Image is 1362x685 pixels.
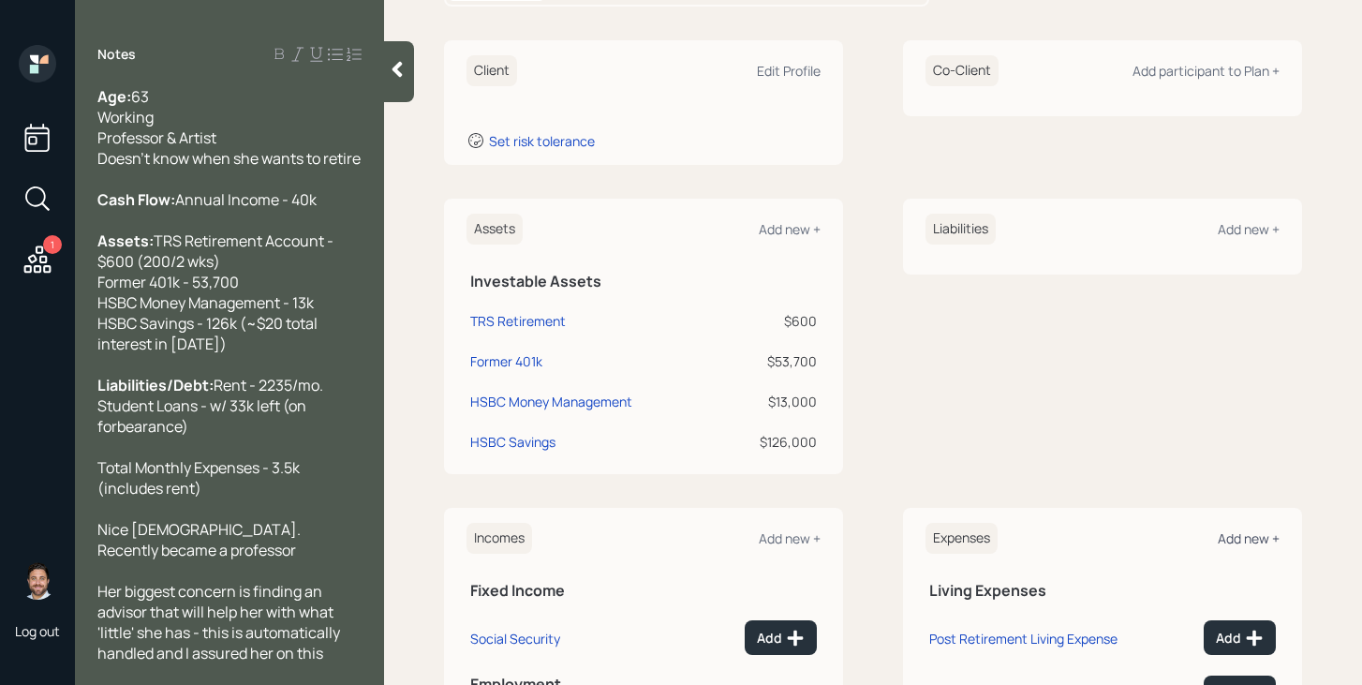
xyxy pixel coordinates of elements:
[759,529,821,547] div: Add new +
[97,231,154,251] span: Assets:
[1218,529,1280,547] div: Add new +
[97,375,214,395] span: Liabilities/Debt:
[97,45,136,64] label: Notes
[470,582,817,600] h5: Fixed Income
[925,214,996,245] h6: Liabilities
[19,562,56,600] img: michael-russo-headshot.png
[727,311,817,331] div: $600
[757,629,805,648] div: Add
[466,214,523,245] h6: Assets
[97,519,303,560] span: Nice [DEMOGRAPHIC_DATA]. Recently became a professor
[97,86,131,107] span: Age:
[470,630,560,648] div: Social Security
[745,620,817,655] button: Add
[97,189,175,210] span: Cash Flow:
[97,375,323,437] span: Rent - 2235/mo. Student Loans - w/ 33k left (on forbearance)
[1204,620,1276,655] button: Add
[15,622,60,640] div: Log out
[757,62,821,80] div: Edit Profile
[97,581,343,663] span: Her biggest concern is finding an advisor that will help her with what 'little' she has - this is...
[470,311,566,331] div: TRS Retirement
[1133,62,1280,80] div: Add participant to Plan +
[727,351,817,371] div: $53,700
[489,132,595,150] div: Set risk tolerance
[1216,629,1264,648] div: Add
[466,55,517,86] h6: Client
[925,523,998,554] h6: Expenses
[759,220,821,238] div: Add new +
[929,630,1118,648] div: Post Retirement Living Expense
[470,432,555,452] div: HSBC Savings
[97,86,361,169] span: 63 Working Professor & Artist Doesn't know when she wants to retire
[727,432,817,452] div: $126,000
[470,351,542,371] div: Former 401k
[470,392,632,411] div: HSBC Money Management
[925,55,999,86] h6: Co-Client
[97,457,303,499] span: Total Monthly Expenses - 3.5k (includes rent)
[43,235,62,254] div: 1
[727,392,817,411] div: $13,000
[470,273,817,290] h5: Investable Assets
[929,582,1276,600] h5: Living Expenses
[97,231,336,354] span: TRS Retirement Account - $600 (200/2 wks) Former 401k - 53,700 HSBC Money Management - 13k HSBC S...
[1218,220,1280,238] div: Add new +
[175,189,317,210] span: Annual Income - 40k
[466,523,532,554] h6: Incomes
